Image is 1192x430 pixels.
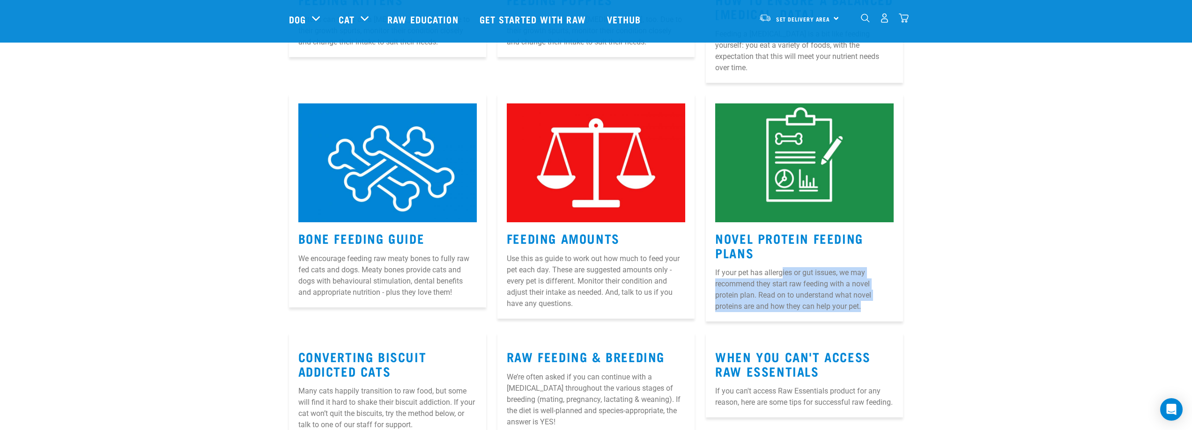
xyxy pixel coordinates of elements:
a: Raw Education [378,0,470,38]
img: home-icon-1@2x.png [861,14,870,22]
a: When You Can't Access Raw Essentials [715,353,871,374]
p: If you can't access Raw Essentials product for any reason, here are some tips for successful raw ... [715,386,894,408]
img: van-moving.png [759,14,771,22]
p: We’re often asked if you can continue with a [MEDICAL_DATA] throughout the various stages of bree... [507,372,685,428]
img: user.png [880,13,889,23]
a: Dog [289,12,306,26]
a: Bone Feeding Guide [298,234,425,241]
div: Open Intercom Messenger [1160,398,1183,421]
a: Raw Feeding & Breeding [507,353,665,360]
p: Feeding a [MEDICAL_DATA] is a bit like feeding yourself: you eat a variety of foods, with the exp... [715,29,894,73]
a: Feeding Amounts [507,234,620,241]
a: Converting Biscuit Addicted Cats [298,353,427,374]
img: Instagram_Core-Brand_Wildly-Good-Nutrition-12.jpg [715,103,894,222]
img: Instagram_Core-Brand_Wildly-Good-Nutrition-3.jpg [507,103,685,222]
a: Cat [339,12,355,26]
span: Set Delivery Area [776,17,830,21]
p: If your pet has allergies or gut issues, we may recommend they start raw feeding with a novel pro... [715,267,894,312]
a: Get started with Raw [470,0,598,38]
p: We encourage feeding raw meaty bones to fully raw fed cats and dogs. Meaty bones provide cats and... [298,253,477,298]
a: Vethub [598,0,653,38]
img: home-icon@2x.png [899,13,909,23]
a: Novel Protein Feeding Plans [715,234,863,256]
p: Use this as guide to work out how much to feed your pet each day. These are suggested amounts onl... [507,253,685,309]
img: 6.jpg [298,103,477,222]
